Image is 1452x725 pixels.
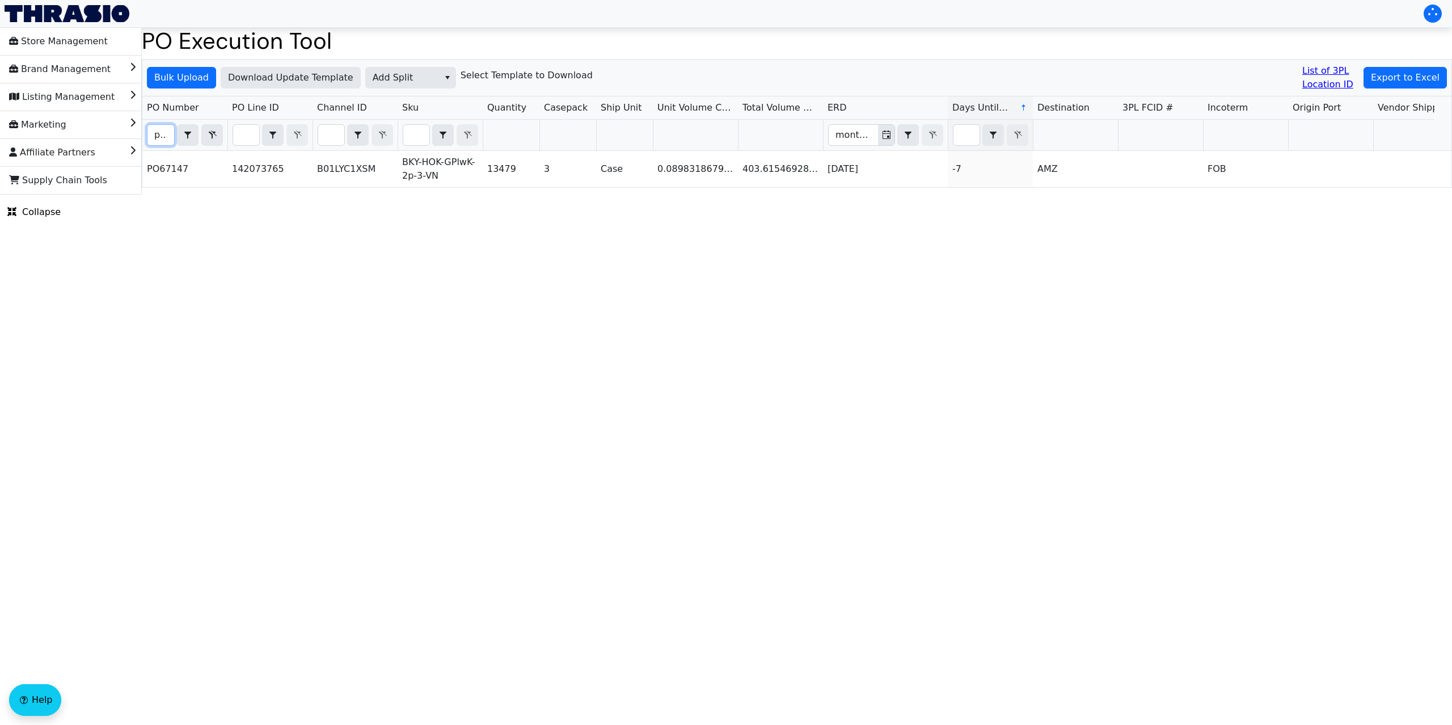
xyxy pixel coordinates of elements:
input: Filter [953,125,980,145]
span: Choose Operator [432,124,454,146]
button: Bulk Upload [147,67,216,88]
span: Collapse [7,205,61,219]
td: FOB [1203,151,1288,187]
span: Affiliate Partners [9,144,95,162]
span: Destination [1037,101,1090,115]
button: Export to Excel [1364,67,1447,88]
span: Listing Management [9,88,115,106]
td: -7 [948,151,1033,187]
button: Download Update Template [221,67,361,88]
a: List of 3PL Location ID [1302,64,1359,91]
span: Choose Operator [262,124,284,146]
span: Choose Operator [177,124,199,146]
span: PO Number [147,101,199,115]
button: select [263,125,283,145]
button: select [433,125,453,145]
button: select [178,125,198,145]
input: Filter [147,125,174,145]
span: Choose Operator [347,124,369,146]
span: Download Update Template [228,71,353,85]
th: Filter [142,120,227,151]
span: Casepack [544,101,588,115]
span: Incoterm [1208,101,1248,115]
td: 13479 [483,151,539,187]
th: Filter [227,120,313,151]
span: 3PL FCID # [1122,101,1174,115]
th: Filter [948,120,1033,151]
span: Days Until ERD [952,101,1011,115]
span: Sku [402,101,419,115]
span: Choose Operator [982,124,1004,146]
span: Quantity [487,101,526,115]
input: Filter [233,125,259,145]
span: Brand Management [9,60,111,78]
span: Export to Excel [1371,71,1440,85]
td: [DATE] [823,151,948,187]
input: Filter [403,125,429,145]
span: Marketing [9,116,66,134]
span: Total Volume CBM [742,101,818,115]
button: Clear [201,124,223,146]
td: PO67147 [142,151,227,187]
th: Filter [398,120,483,151]
td: 142073765 [227,151,313,187]
span: Supply Chain Tools [9,171,107,189]
td: 3 [539,151,596,187]
span: ERD [828,101,847,115]
span: PO Line ID [232,101,279,115]
span: Choose Operator [897,124,919,146]
button: select [348,125,368,145]
button: select [898,125,918,145]
span: Add Split [373,71,432,85]
td: 403.6154692838639 [738,151,823,187]
td: Case [596,151,653,187]
button: select [983,125,1003,145]
th: Filter [313,120,398,151]
button: Toggle calendar [878,125,894,145]
span: Unit Volume CBM [657,101,733,115]
span: Store Management [9,32,108,50]
span: Help [32,693,52,707]
h6: Select Template to Download [461,70,593,81]
img: Thrasio Logo [5,5,129,22]
td: AMZ [1033,151,1118,187]
span: Bulk Upload [154,71,209,85]
td: 0.08983186792816288 [653,151,738,187]
td: BKY-HOK-GPlwK-2p-3-VN [398,151,483,187]
span: Origin Port [1293,101,1341,115]
th: Filter [823,120,948,151]
span: Ship Unit [601,101,642,115]
h1: PO Execution Tool [142,27,1452,54]
button: Help floatingactionbutton [9,684,61,716]
input: Filter [318,125,344,145]
span: Channel ID [317,101,367,115]
td: B01LYC1XSM [313,151,398,187]
button: select [439,68,455,88]
input: Filter [829,125,878,145]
